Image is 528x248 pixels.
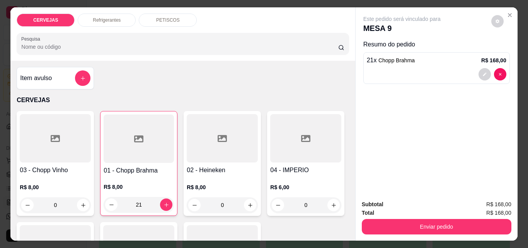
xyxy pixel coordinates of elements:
button: decrease-product-quantity [479,68,491,80]
button: decrease-product-quantity [21,199,34,211]
button: add-separate-item [75,70,90,86]
button: Enviar pedido [362,219,511,234]
h4: 03 - Chopp Vinho [20,166,91,175]
p: MESA 9 [363,23,441,34]
button: increase-product-quantity [327,199,340,211]
button: increase-product-quantity [77,199,89,211]
button: increase-product-quantity [160,198,172,211]
span: R$ 168,00 [486,209,511,217]
label: Pesquisa [21,36,43,42]
p: Resumo do pedido [363,40,510,49]
p: PETISCOS [156,17,180,23]
p: R$ 8,00 [20,183,91,191]
strong: Subtotal [362,201,383,207]
p: R$ 8,00 [104,183,174,191]
span: Chopp Brahma [378,57,415,63]
input: Pesquisa [21,43,338,51]
button: decrease-product-quantity [272,199,284,211]
p: R$ 6,00 [270,183,341,191]
button: decrease-product-quantity [494,68,506,80]
p: Este pedido será vinculado para [363,15,441,23]
button: decrease-product-quantity [491,15,504,27]
h4: 02 - Heineken [187,166,258,175]
h4: 01 - Chopp Brahma [104,166,174,175]
p: Refrigerantes [93,17,121,23]
p: 21 x [367,56,415,65]
button: decrease-product-quantity [105,198,118,211]
strong: Total [362,210,374,216]
p: R$ 8,00 [187,183,258,191]
h4: Item avulso [20,74,52,83]
span: R$ 168,00 [486,200,511,209]
p: CERVEJAS [33,17,58,23]
h4: 04 - IMPERIO [270,166,341,175]
p: R$ 168,00 [481,56,506,64]
p: CERVEJAS [17,96,349,105]
button: increase-product-quantity [244,199,256,211]
button: Close [504,9,516,21]
button: decrease-product-quantity [188,199,201,211]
